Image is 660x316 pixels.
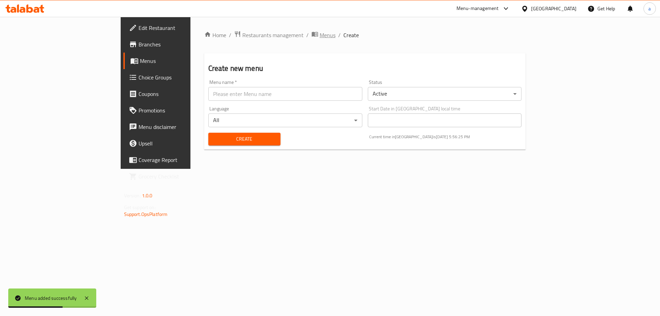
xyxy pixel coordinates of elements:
[214,135,275,143] span: Create
[311,31,335,40] a: Menus
[139,139,225,148] span: Upsell
[124,191,141,200] span: Version:
[123,168,231,185] a: Grocery Checklist
[139,73,225,81] span: Choice Groups
[139,24,225,32] span: Edit Restaurant
[123,152,231,168] a: Coverage Report
[139,40,225,48] span: Branches
[123,119,231,135] a: Menu disclaimer
[139,156,225,164] span: Coverage Report
[320,31,335,39] span: Menus
[242,31,304,39] span: Restaurants management
[123,102,231,119] a: Promotions
[140,57,225,65] span: Menus
[456,4,499,13] div: Menu-management
[368,87,522,101] div: Active
[139,106,225,115] span: Promotions
[123,20,231,36] a: Edit Restaurant
[124,203,156,212] span: Get support on:
[123,135,231,152] a: Upsell
[139,123,225,131] span: Menu disclaimer
[369,134,522,140] p: Current time in [GEOGRAPHIC_DATA] is [DATE] 5:56:25 PM
[139,90,225,98] span: Coupons
[142,191,153,200] span: 1.0.0
[123,86,231,102] a: Coupons
[123,69,231,86] a: Choice Groups
[306,31,309,39] li: /
[123,36,231,53] a: Branches
[204,31,526,40] nav: breadcrumb
[531,5,576,12] div: [GEOGRAPHIC_DATA]
[124,210,168,219] a: Support.OpsPlatform
[25,294,77,302] div: Menu added successfully
[343,31,359,39] span: Create
[208,113,362,127] div: All
[208,63,522,74] h2: Create new menu
[208,133,280,145] button: Create
[648,5,651,12] span: a
[123,53,231,69] a: Menus
[139,172,225,181] span: Grocery Checklist
[234,31,304,40] a: Restaurants management
[338,31,341,39] li: /
[208,87,362,101] input: Please enter Menu name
